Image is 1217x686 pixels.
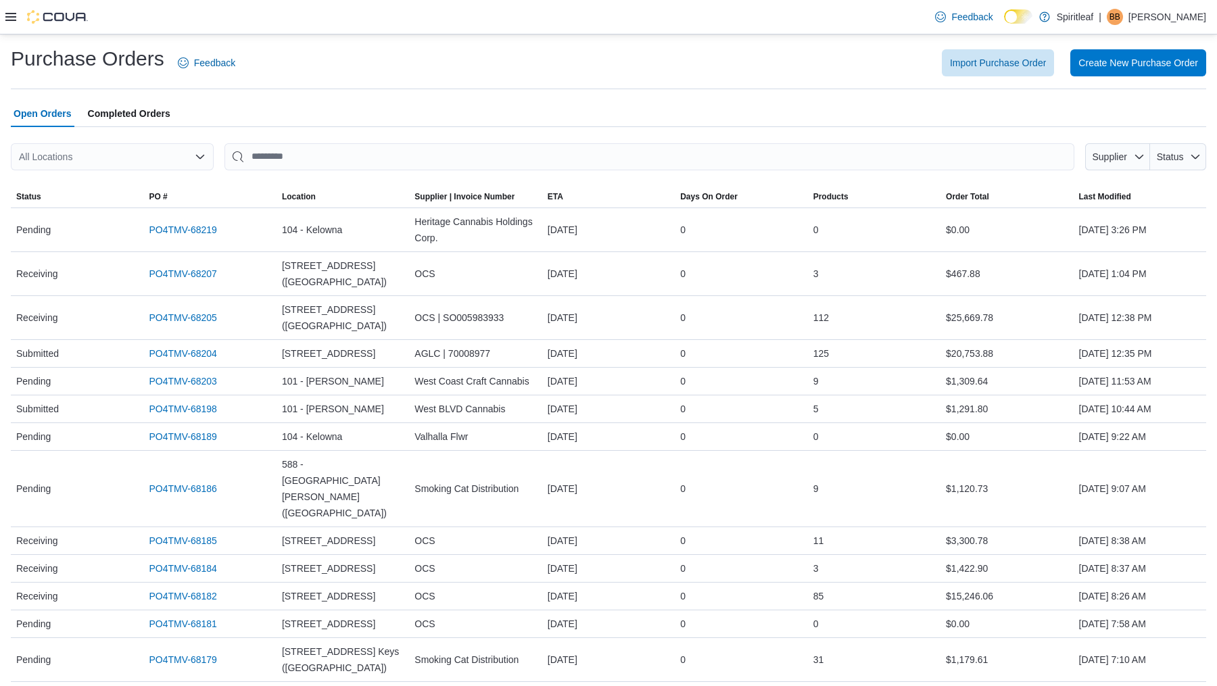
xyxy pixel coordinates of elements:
[409,583,542,610] div: OCS
[946,191,989,202] span: Order Total
[1074,304,1207,331] div: [DATE] 12:38 PM
[11,45,164,72] h1: Purchase Orders
[149,266,216,282] a: PO4TMV-68207
[16,533,57,549] span: Receiving
[149,533,216,549] a: PO4TMV-68185
[940,646,1073,673] div: $1,179.61
[680,428,686,445] span: 0
[143,186,276,207] button: PO #
[940,186,1073,207] button: Order Total
[282,222,343,238] span: 104 - Kelowna
[149,345,216,362] a: PO4TMV-68204
[409,186,542,207] button: Supplier | Invoice Number
[11,186,143,207] button: Status
[813,560,819,577] span: 3
[542,216,675,243] div: [DATE]
[680,373,686,389] span: 0
[813,401,819,417] span: 5
[940,583,1073,610] div: $15,246.06
[194,56,235,70] span: Feedback
[282,428,343,445] span: 104 - Kelowna
[16,266,57,282] span: Receiving
[813,310,829,326] span: 112
[88,100,170,127] span: Completed Orders
[1074,260,1207,287] div: [DATE] 1:04 PM
[282,560,375,577] span: [STREET_ADDRESS]
[813,616,819,632] span: 0
[1074,475,1207,502] div: [DATE] 9:07 AM
[409,646,542,673] div: Smoking Cat Distribution
[940,527,1073,554] div: $3,300.78
[940,610,1073,637] div: $0.00
[16,191,41,202] span: Status
[149,401,216,417] a: PO4TMV-68198
[1057,9,1093,25] p: Spiritleaf
[172,49,241,76] a: Feedback
[542,304,675,331] div: [DATE]
[282,191,316,202] span: Location
[542,555,675,582] div: [DATE]
[195,151,206,162] button: Open list of options
[680,616,686,632] span: 0
[1079,191,1131,202] span: Last Modified
[282,345,375,362] span: [STREET_ADDRESS]
[277,186,409,207] button: Location
[16,481,51,497] span: Pending
[282,533,375,549] span: [STREET_ADDRESS]
[149,616,216,632] a: PO4TMV-68181
[1074,646,1207,673] div: [DATE] 7:10 AM
[409,260,542,287] div: OCS
[224,143,1074,170] input: This is a search bar. After typing your query, hit enter to filter the results lower in the page.
[813,266,819,282] span: 3
[149,222,216,238] a: PO4TMV-68219
[409,395,542,422] div: West BLVD Cannabis
[409,423,542,450] div: Valhalla Flwr
[409,368,542,395] div: West Coast Craft Cannabis
[1074,583,1207,610] div: [DATE] 8:26 AM
[680,266,686,282] span: 0
[1004,9,1032,24] input: Dark Mode
[940,216,1073,243] div: $0.00
[542,395,675,422] div: [DATE]
[1074,395,1207,422] div: [DATE] 10:44 AM
[1128,9,1206,25] p: [PERSON_NAME]
[542,423,675,450] div: [DATE]
[149,191,167,202] span: PO #
[542,186,675,207] button: ETA
[813,533,824,549] span: 11
[940,260,1073,287] div: $467.88
[542,610,675,637] div: [DATE]
[16,616,51,632] span: Pending
[1074,340,1207,367] div: [DATE] 12:35 PM
[1074,527,1207,554] div: [DATE] 8:38 AM
[1078,56,1198,70] span: Create New Purchase Order
[149,428,216,445] a: PO4TMV-68189
[542,475,675,502] div: [DATE]
[1074,368,1207,395] div: [DATE] 11:53 AM
[930,3,998,30] a: Feedback
[1074,186,1207,207] button: Last Modified
[149,481,216,497] a: PO4TMV-68186
[940,423,1073,450] div: $0.00
[16,588,57,604] span: Receiving
[1107,9,1123,25] div: Bobby B
[16,560,57,577] span: Receiving
[680,222,686,238] span: 0
[548,191,563,202] span: ETA
[16,373,51,389] span: Pending
[813,428,819,445] span: 0
[813,481,819,497] span: 9
[1074,423,1207,450] div: [DATE] 9:22 AM
[940,304,1073,331] div: $25,669.78
[409,475,542,502] div: Smoking Cat Distribution
[542,583,675,610] div: [DATE]
[149,588,216,604] a: PO4TMV-68182
[282,616,375,632] span: [STREET_ADDRESS]
[16,222,51,238] span: Pending
[542,340,675,367] div: [DATE]
[813,345,829,362] span: 125
[813,652,824,668] span: 31
[282,456,404,521] span: 588 - [GEOGRAPHIC_DATA][PERSON_NAME] ([GEOGRAPHIC_DATA])
[1109,9,1120,25] span: BB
